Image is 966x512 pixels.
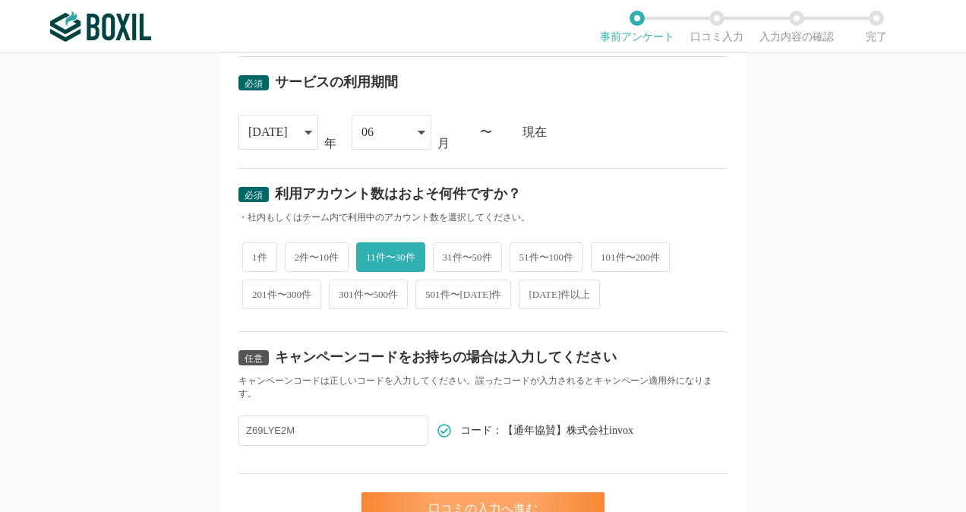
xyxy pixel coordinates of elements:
div: キャンペーンコードは正しいコードを入力してください。誤ったコードが入力されるとキャンペーン適用外になります。 [238,375,728,400]
div: 06 [361,115,374,149]
div: ・社内もしくはチーム内で利用中のアカウント数を選択してください。 [238,211,728,224]
span: 1件 [242,242,277,272]
div: キャンペーンコードをお持ちの場合は入力してください [275,350,617,364]
span: 必須 [245,78,263,89]
span: 必須 [245,190,263,201]
span: 2件〜10件 [285,242,349,272]
span: 任意 [245,353,263,364]
span: 201件〜300件 [242,280,321,309]
span: 31件〜50件 [433,242,502,272]
span: 101件〜200件 [591,242,670,272]
div: 年 [324,137,336,150]
div: [DATE] [248,115,288,149]
span: 51件〜100件 [510,242,584,272]
div: 月 [437,137,450,150]
span: 501件〜[DATE]件 [415,280,511,309]
span: コード：【通年協賛】株式会社invox [460,425,633,436]
li: 事前アンケート [597,11,677,43]
div: 現在 [522,126,728,138]
div: 利用アカウント数はおよそ何件ですか？ [275,187,521,201]
div: サービスの利用期間 [275,75,398,89]
span: 11件〜30件 [356,242,425,272]
li: 入力内容の確認 [756,11,836,43]
span: [DATE]件以上 [519,280,600,309]
img: ボクシルSaaS_ロゴ [50,11,151,42]
div: 〜 [480,126,492,138]
li: 口コミ入力 [677,11,756,43]
span: 301件〜500件 [329,280,408,309]
li: 完了 [836,11,916,43]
